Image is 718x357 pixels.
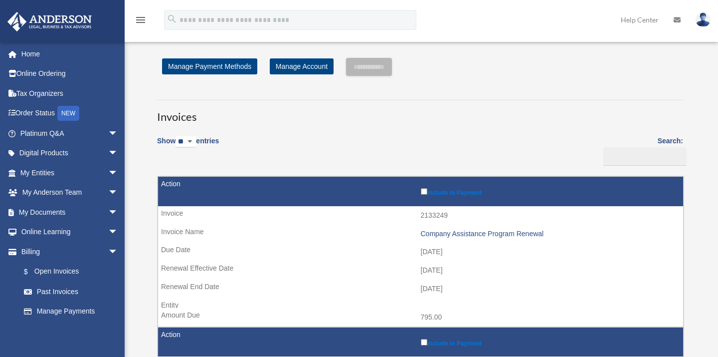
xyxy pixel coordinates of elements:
[7,321,133,341] a: Events Calendar
[157,100,683,125] h3: Invoices
[108,143,128,164] span: arrow_drop_down
[696,12,711,27] img: User Pic
[135,14,147,26] i: menu
[421,230,679,238] div: Company Assistance Program Renewal
[421,186,679,196] label: Include in Payment
[158,280,683,299] td: [DATE]
[108,242,128,262] span: arrow_drop_down
[7,222,133,242] a: Online Learningarrow_drop_down
[108,183,128,203] span: arrow_drop_down
[14,282,128,302] a: Past Invoices
[7,103,133,124] a: Order StatusNEW
[603,147,687,166] input: Search:
[167,13,178,24] i: search
[176,136,196,148] select: Showentries
[7,143,133,163] a: Digital Productsarrow_drop_down
[7,83,133,103] a: Tax Organizers
[7,163,133,183] a: My Entitiesarrow_drop_down
[7,44,133,64] a: Home
[158,243,683,262] td: [DATE]
[14,302,128,322] a: Manage Payments
[135,17,147,26] a: menu
[7,202,133,222] a: My Documentsarrow_drop_down
[421,337,679,347] label: Include in Payment
[7,242,128,262] a: Billingarrow_drop_down
[600,135,683,166] label: Search:
[108,202,128,223] span: arrow_drop_down
[7,123,133,143] a: Platinum Q&Aarrow_drop_down
[108,163,128,183] span: arrow_drop_down
[108,222,128,243] span: arrow_drop_down
[157,135,219,158] label: Show entries
[14,262,123,282] a: $Open Invoices
[7,183,133,203] a: My Anderson Teamarrow_drop_down
[158,206,683,225] td: 2133249
[158,308,683,327] td: 795.00
[421,339,427,346] input: Include in Payment
[108,123,128,144] span: arrow_drop_down
[421,188,427,195] input: Include in Payment
[57,106,79,121] div: NEW
[29,266,34,278] span: $
[270,58,334,74] a: Manage Account
[162,58,257,74] a: Manage Payment Methods
[158,261,683,280] td: [DATE]
[4,12,95,31] img: Anderson Advisors Platinum Portal
[7,64,133,84] a: Online Ordering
